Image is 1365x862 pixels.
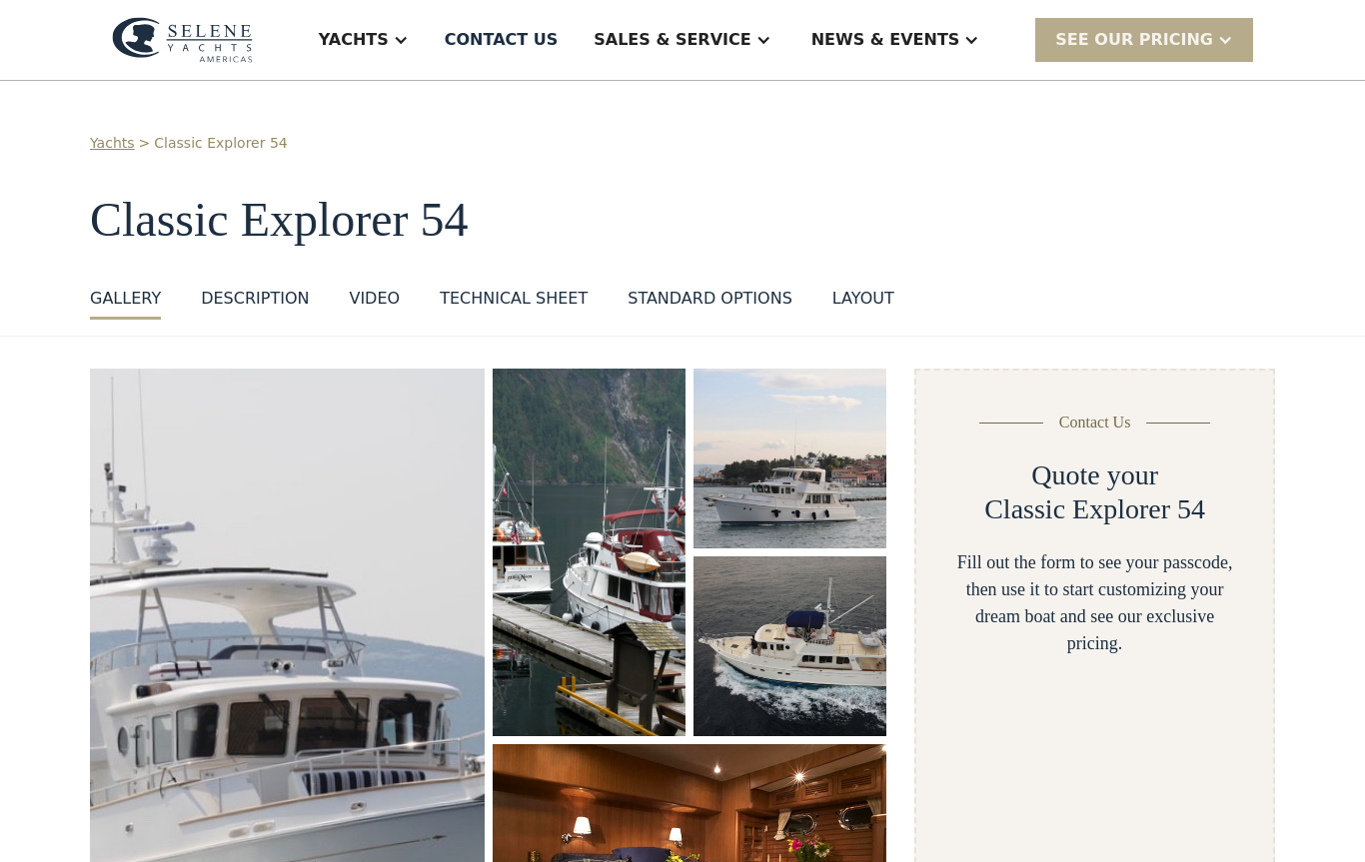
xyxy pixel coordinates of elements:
[154,133,287,154] a: Classic Explorer 54
[628,287,792,311] div: standard options
[90,133,135,154] a: Yachts
[628,287,792,320] a: standard options
[90,194,1275,247] h1: Classic Explorer 54
[319,28,389,52] div: Yachts
[445,28,559,52] div: Contact US
[139,133,151,154] div: >
[440,287,588,320] a: Technical sheet
[1031,458,1158,492] h2: Quote your
[349,287,400,320] a: VIDEO
[90,287,161,311] div: GALLERY
[811,28,960,52] div: News & EVENTS
[493,369,685,736] a: open lightbox
[1059,411,1131,434] div: Contact Us
[594,28,750,52] div: Sales & Service
[832,287,894,320] a: layout
[90,287,161,320] a: GALLERY
[693,556,886,736] img: 50 foot motor yacht
[493,369,685,736] img: 50 foot motor yacht
[201,287,309,311] div: DESCRIPTION
[984,492,1205,526] h2: Classic Explorer 54
[1055,28,1213,52] div: SEE Our Pricing
[201,287,309,320] a: DESCRIPTION
[349,287,400,311] div: VIDEO
[693,369,886,548] img: 50 foot motor yacht
[1035,18,1253,61] div: SEE Our Pricing
[948,549,1241,657] div: Fill out the form to see your passcode, then use it to start customizing your dream boat and see ...
[440,287,588,311] div: Technical sheet
[693,369,886,548] a: open lightbox
[693,556,886,736] a: open lightbox
[832,287,894,311] div: layout
[112,17,253,63] img: logo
